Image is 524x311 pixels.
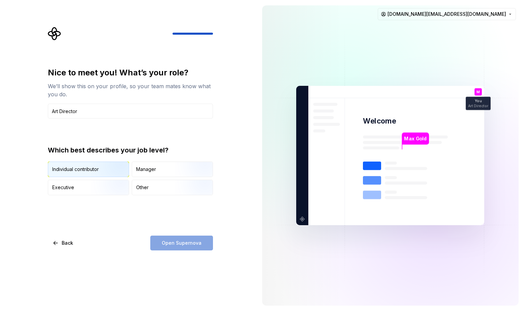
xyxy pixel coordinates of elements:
[48,104,213,118] input: Job title
[62,240,73,246] span: Back
[468,104,488,108] p: Art Director
[52,184,74,191] div: Executive
[48,82,213,98] div: We’ll show this on your profile, so your team mates know what you do.
[476,90,480,94] p: M
[48,67,213,78] div: Nice to meet you! What’s your role?
[475,99,482,103] p: You
[52,166,99,173] div: Individual contributor
[378,8,516,20] button: [DOMAIN_NAME][EMAIL_ADDRESS][DOMAIN_NAME]
[404,135,427,142] p: Max Gold
[48,236,79,250] button: Back
[48,145,213,155] div: Which best describes your job level?
[136,184,149,191] div: Other
[48,27,61,40] svg: Supernova Logo
[388,11,506,18] span: [DOMAIN_NAME][EMAIL_ADDRESS][DOMAIN_NAME]
[136,166,156,173] div: Manager
[363,116,396,126] p: Welcome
